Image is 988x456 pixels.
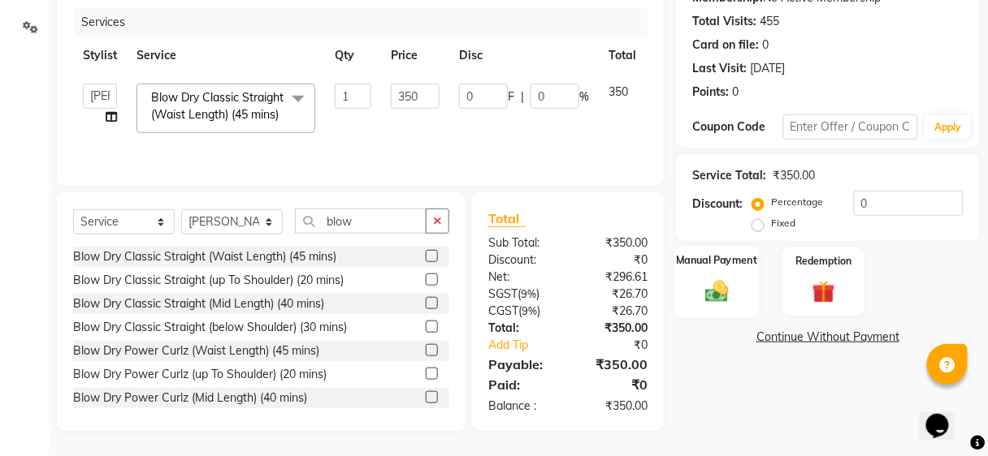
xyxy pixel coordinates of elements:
[783,114,919,140] input: Enter Offer / Coupon Code
[773,167,815,184] div: ₹350.00
[476,375,568,394] div: Paid:
[568,398,660,415] div: ₹350.00
[476,234,568,252] div: Sub Total:
[609,84,628,99] span: 350
[679,329,977,346] a: Continue Without Payment
[476,303,568,320] div: ( )
[521,88,524,105] span: |
[476,355,568,374] div: Payable:
[568,269,660,286] div: ₹296.61
[692,167,766,184] div: Service Total:
[750,60,785,77] div: [DATE]
[476,252,568,269] div: Discount:
[568,234,660,252] div: ₹350.00
[381,37,449,74] th: Price
[73,272,344,289] div: Blow Dry Classic Straight (up To Shoulder) (20 mins)
[73,248,336,265] div: Blow Dry Classic Straight (Waist Length) (45 mins)
[692,37,759,54] div: Card on file:
[151,90,284,122] span: Blow Dry Classic Straight (Waist Length) (45 mins)
[325,37,381,74] th: Qty
[599,37,646,74] th: Total
[692,60,747,77] div: Last Visit:
[732,84,739,101] div: 0
[522,304,537,317] span: 9%
[762,37,769,54] div: 0
[476,269,568,286] div: Net:
[920,391,972,440] iframe: chat widget
[805,278,843,307] img: _gift.svg
[73,319,347,336] div: Blow Dry Classic Straight (below Shoulder) (30 mins)
[73,342,319,359] div: Blow Dry Power Curlz (Waist Length) (45 mins)
[508,88,514,105] span: F
[73,366,327,383] div: Blow Dry Power Curlz (up To Shoulder) (20 mins)
[127,37,325,74] th: Service
[692,13,756,30] div: Total Visits:
[795,254,851,269] label: Redemption
[476,286,568,303] div: ( )
[771,216,795,230] label: Fixed
[75,7,660,37] div: Services
[771,195,823,209] label: Percentage
[568,286,660,303] div: ₹26.70
[73,295,324,312] div: Blow Dry Classic Straight (Mid Length) (40 mins)
[698,277,736,305] img: _cash.svg
[692,84,729,101] div: Points:
[568,303,660,320] div: ₹26.70
[476,398,568,415] div: Balance :
[73,37,127,74] th: Stylist
[760,13,779,30] div: 455
[692,118,782,136] div: Coupon Code
[521,287,536,300] span: 9%
[583,337,660,354] div: ₹0
[646,37,700,74] th: Action
[488,210,526,227] span: Total
[568,355,660,374] div: ₹350.00
[568,375,660,394] div: ₹0
[279,107,286,122] a: x
[488,303,518,318] span: CGST
[73,389,307,407] div: Blow Dry Power Curlz (Mid Length) (40 mins)
[295,209,427,234] input: Search or Scan
[579,88,589,105] span: %
[568,320,660,337] div: ₹350.00
[449,37,599,74] th: Disc
[925,115,971,140] button: Apply
[692,196,743,213] div: Discount:
[476,320,568,337] div: Total:
[677,252,758,268] label: Manual Payment
[568,252,660,269] div: ₹0
[476,337,583,354] a: Add Tip
[488,286,518,301] span: SGST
